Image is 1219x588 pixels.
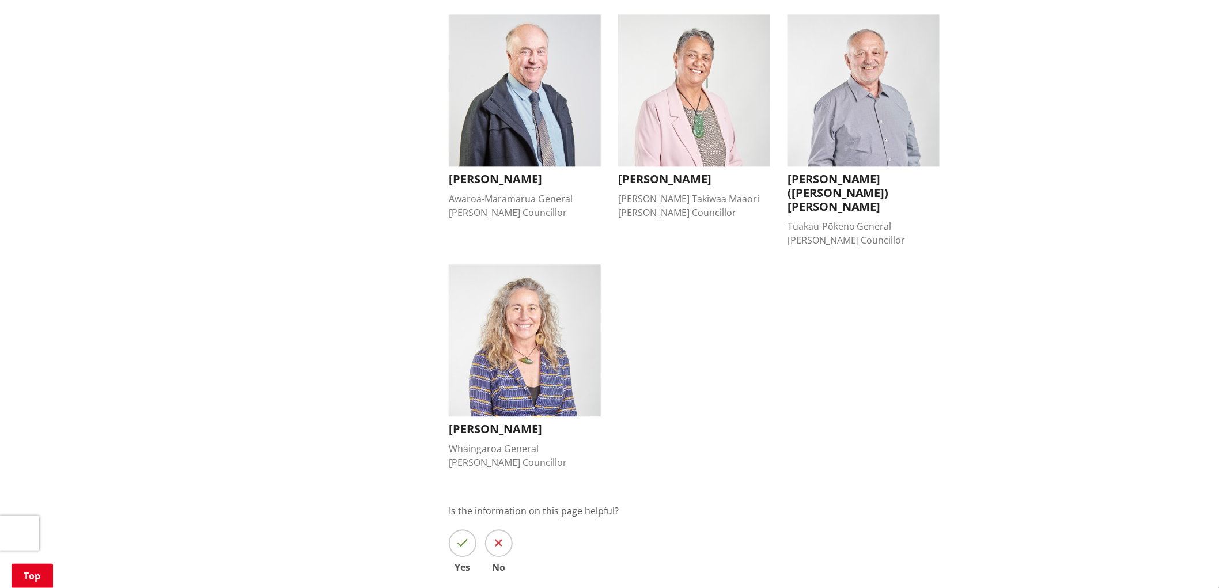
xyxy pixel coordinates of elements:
[788,14,940,247] button: Vernon (Vern) Reeve [PERSON_NAME] ([PERSON_NAME]) [PERSON_NAME] Tuakau-Pōkeno General [PERSON_NAM...
[449,192,601,219] div: Awaroa-Maramarua General [PERSON_NAME] Councillor
[449,442,601,469] div: Whāingaroa General [PERSON_NAME] Councillor
[449,563,476,572] span: Yes
[485,563,513,572] span: No
[449,14,601,219] button: Peter Thomson [PERSON_NAME] Awaroa-Maramarua General [PERSON_NAME] Councillor
[788,172,940,214] h3: [PERSON_NAME] ([PERSON_NAME]) [PERSON_NAME]
[618,172,770,186] h3: [PERSON_NAME]
[449,264,601,469] button: Lisa Thomson [PERSON_NAME] Whāingaroa General [PERSON_NAME] Councillor
[788,219,940,247] div: Tuakau-Pōkeno General [PERSON_NAME] Councillor
[12,564,53,588] a: Top
[449,422,601,436] h3: [PERSON_NAME]
[449,172,601,186] h3: [PERSON_NAME]
[449,504,940,518] p: Is the information on this page helpful?
[449,264,601,416] img: Lisa Thomson
[618,192,770,219] div: [PERSON_NAME] Takiwaa Maaori [PERSON_NAME] Councillor
[788,14,940,166] img: Vernon (Vern) Reeve
[618,14,770,219] button: Tilly Turner [PERSON_NAME] [PERSON_NAME] Takiwaa Maaori [PERSON_NAME] Councillor
[618,14,770,166] img: Tilly Turner
[1166,540,1207,581] iframe: Messenger Launcher
[449,14,601,166] img: Peter Thomson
